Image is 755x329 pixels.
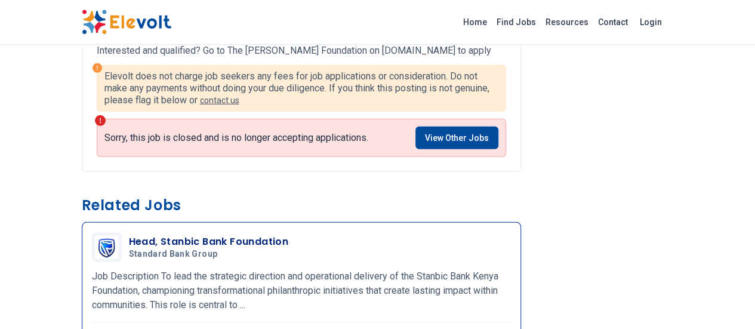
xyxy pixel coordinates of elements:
[415,127,498,149] a: View Other Jobs
[82,196,521,215] h3: Related Jobs
[541,13,593,32] a: Resources
[104,132,368,144] p: Sorry, this job is closed and is no longer accepting applications.
[95,236,119,259] img: Standard Bank Group
[458,13,492,32] a: Home
[593,13,633,32] a: Contact
[633,10,669,34] a: Login
[492,13,541,32] a: Find Jobs
[129,235,289,249] h3: Head, Stanbic Bank Foundation
[97,44,506,58] p: Interested and qualified? Go to The [PERSON_NAME] Foundation on [DOMAIN_NAME] to apply
[129,249,218,260] span: Standard Bank Group
[82,10,171,35] img: Elevolt
[104,70,498,106] p: Elevolt does not charge job seekers any fees for job applications or consideration. Do not make a...
[200,96,239,105] a: contact us
[92,269,511,312] p: Job Description To lead the strategic direction and operational delivery of the Stanbic Bank Keny...
[695,272,755,329] iframe: Chat Widget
